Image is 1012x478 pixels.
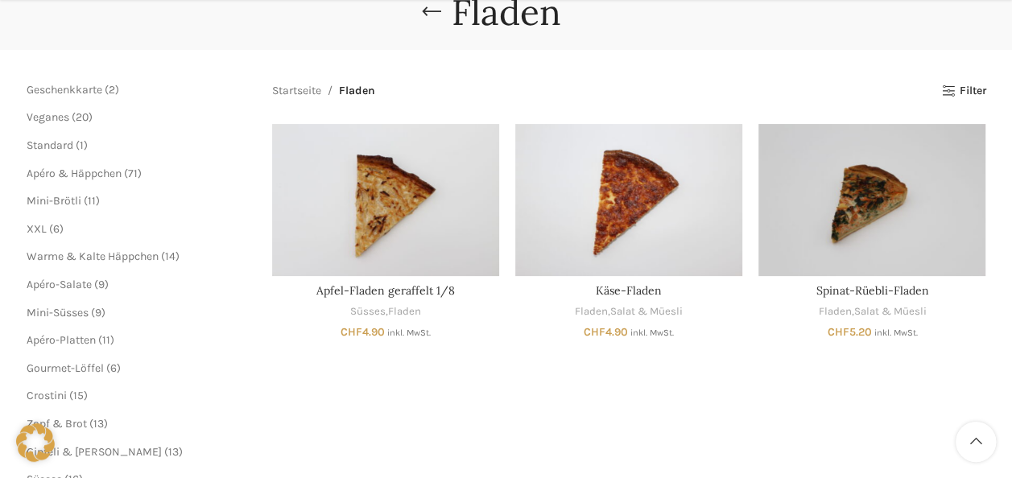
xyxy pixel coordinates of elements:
div: , [272,304,499,319]
a: Mini-Brötli [27,194,81,208]
a: Spinat-Rüebli-Fladen [816,283,928,298]
a: Käse-Fladen [596,283,662,298]
nav: Breadcrumb [272,82,375,100]
a: Salat & Müesli [853,304,926,319]
span: CHF [827,325,849,339]
small: inkl. MwSt. [874,328,917,338]
a: Startseite [272,82,321,100]
bdi: 4.90 [341,325,385,339]
a: Geschenkkarte [27,83,102,97]
a: Crostini [27,389,67,402]
a: Apéro-Platten [27,333,96,347]
a: Fladen [818,304,851,319]
a: Filter [941,84,985,98]
span: 9 [98,278,105,291]
span: 11 [102,333,110,347]
span: 20 [76,110,89,124]
span: 15 [73,389,84,402]
a: Scroll to top button [956,422,996,462]
a: Gipfeli & [PERSON_NAME] [27,445,162,459]
small: inkl. MwSt. [387,328,431,338]
a: Süsses [350,304,386,319]
span: 6 [53,222,60,236]
a: Salat & Müesli [610,304,683,319]
bdi: 5.20 [827,325,871,339]
a: Spinat-Rüebli-Fladen [758,124,985,275]
span: 14 [165,249,176,263]
a: XXL [27,222,47,236]
a: Apéro & Häppchen [27,167,122,180]
span: Fladen [339,82,375,100]
span: 9 [95,306,101,319]
span: 2 [109,83,115,97]
a: Apéro-Salate [27,278,92,291]
bdi: 4.90 [584,325,628,339]
a: Standard [27,138,73,152]
a: Fladen [388,304,421,319]
a: Käse-Fladen [515,124,742,275]
a: Apfel-Fladen geraffelt 1/8 [272,124,499,275]
a: Warme & Kalte Häppchen [27,249,159,263]
span: 71 [128,167,138,180]
span: 6 [110,361,117,375]
small: inkl. MwSt. [630,328,674,338]
span: CHF [584,325,605,339]
div: , [758,304,985,319]
a: Gourmet-Löffel [27,361,104,375]
a: Mini-Süsses [27,306,89,319]
span: 13 [168,445,179,459]
div: , [515,304,742,319]
a: Apfel-Fladen geraffelt 1/8 [316,283,455,298]
a: Fladen [575,304,608,319]
a: Veganes [27,110,69,124]
span: 11 [88,194,96,208]
span: CHF [341,325,362,339]
span: 13 [93,417,104,431]
span: 1 [80,138,84,152]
